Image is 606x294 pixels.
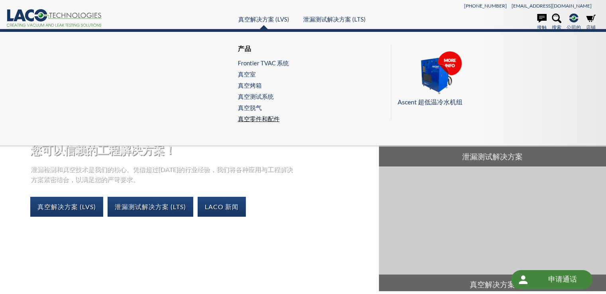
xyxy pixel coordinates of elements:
img: 圆形按钮 [517,273,530,286]
font: 泄漏测试解决方案 (LTS) [115,203,186,210]
a: [EMAIL_ADDRESS][DOMAIN_NAME] [512,3,592,9]
a: 泄漏测试解决方案 (LTS) [303,16,366,23]
a: 接触 [537,14,547,31]
font: LACO 新闻 [205,203,239,210]
font: 您可以信赖的工程解决方案！ [30,143,175,157]
a: 真空测试系统 [237,93,288,100]
font: 真空室 [237,71,255,78]
a: 真空烤箱 [237,82,288,89]
font: 泄漏检测和真空技术是我们的核心。凭借超过[DATE]的行业经验，我们将各种应用与工程解决方案紧密结合，以满足您的严苛要求。 [30,165,292,183]
font: 申请通话 [548,274,577,284]
a: 真空脱气 [237,104,288,111]
img: Ascent_Chillers_Pods__LVS_.png [398,51,477,96]
font: 接触 [537,24,547,30]
font: 真空解决方案 [470,280,515,289]
a: [PHONE_NUMBER] [464,3,507,9]
a: 真空解决方案 (LVS) [238,16,289,23]
font: 店铺 [586,24,596,30]
font: 真空脱气 [237,104,261,111]
a: 搜索 [552,14,561,31]
font: 公司的 [567,24,581,30]
font: 真空测试系统 [237,93,273,100]
a: LACO 新闻 [198,197,246,217]
font: 搜索 [552,24,561,30]
font: 真空零件和配件 [237,115,279,122]
font: 真空烤箱 [237,82,261,89]
font: 产品 [237,45,251,52]
a: 真空室 [237,71,288,78]
div: 申请通话 [511,270,592,289]
a: Ascent 超低温冷水机组 [398,51,594,107]
a: 真空解决方案 (LVS) [30,197,103,217]
font: Ascent 超低温冷水机组 [398,98,463,106]
font: 真空解决方案 (LVS) [37,203,96,210]
a: 真空零件和配件 [237,115,292,122]
a: Frontier TVAC 系统 [237,59,288,67]
a: 泄漏测试解决方案 (LTS) [108,197,193,217]
a: 店铺 [586,14,596,31]
font: 泄漏测试解决方案 [462,152,523,161]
